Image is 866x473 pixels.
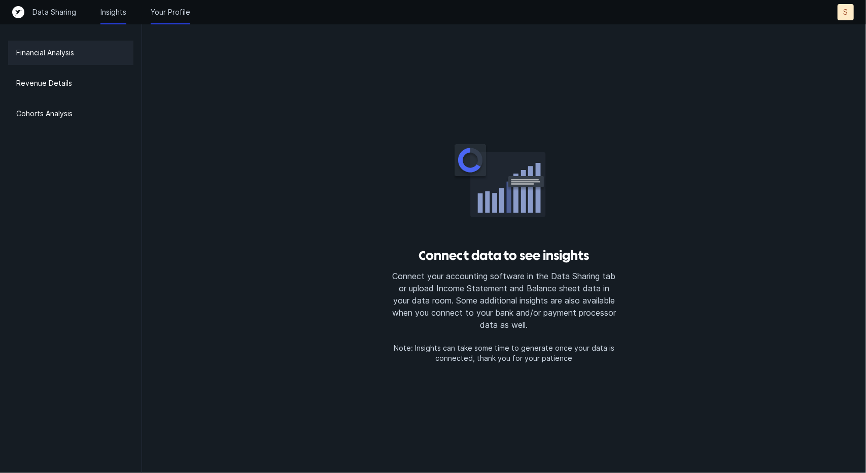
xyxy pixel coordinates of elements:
[16,47,74,59] p: Financial Analysis
[391,248,618,264] h3: Connect data to see insights
[151,7,190,17] a: Your Profile
[391,270,618,331] p: Connect your accounting software in the Data Sharing tab or upload Income Statement and Balance s...
[838,4,854,20] button: S
[32,7,76,17] a: Data Sharing
[100,7,126,17] a: Insights
[844,7,848,17] p: S
[16,108,73,120] p: Cohorts Analysis
[8,102,133,126] a: Cohorts Analysis
[391,343,618,363] p: Note: Insights can take some time to generate once your data is connected, thank you for your pat...
[8,71,133,95] a: Revenue Details
[8,41,133,65] a: Financial Analysis
[16,77,72,89] p: Revenue Details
